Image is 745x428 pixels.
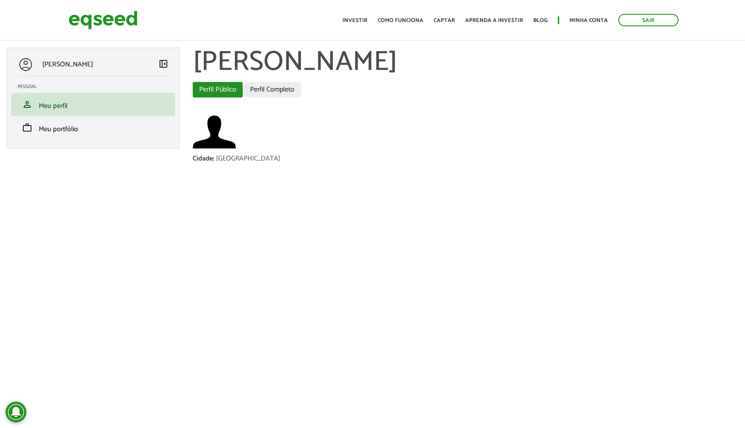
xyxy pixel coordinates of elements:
[465,18,523,23] a: Aprenda a investir
[193,110,236,154] a: Ver perfil do usuário.
[193,110,236,154] img: Foto de João Pedro Fragoso Senna de Oliveira
[618,14,679,26] a: Sair
[18,99,169,110] a: personMeu perfil
[11,116,175,139] li: Meu portfólio
[434,18,455,23] a: Captar
[39,100,68,112] span: Meu perfil
[22,99,32,110] span: person
[193,82,243,98] a: Perfil Público
[158,59,169,69] span: left_panel_close
[11,93,175,116] li: Meu perfil
[69,9,138,31] img: EqSeed
[378,18,423,23] a: Como funciona
[193,47,739,78] h1: [PERSON_NAME]
[213,153,214,164] span: :
[533,18,548,23] a: Blog
[22,123,32,133] span: work
[18,123,169,133] a: workMeu portfólio
[42,60,93,69] p: [PERSON_NAME]
[158,59,169,71] a: Colapsar menu
[342,18,367,23] a: Investir
[244,82,301,98] a: Perfil Completo
[216,155,280,162] div: [GEOGRAPHIC_DATA]
[18,84,175,89] h2: Pessoal
[570,18,608,23] a: Minha conta
[193,155,216,162] div: Cidade
[39,123,78,135] span: Meu portfólio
